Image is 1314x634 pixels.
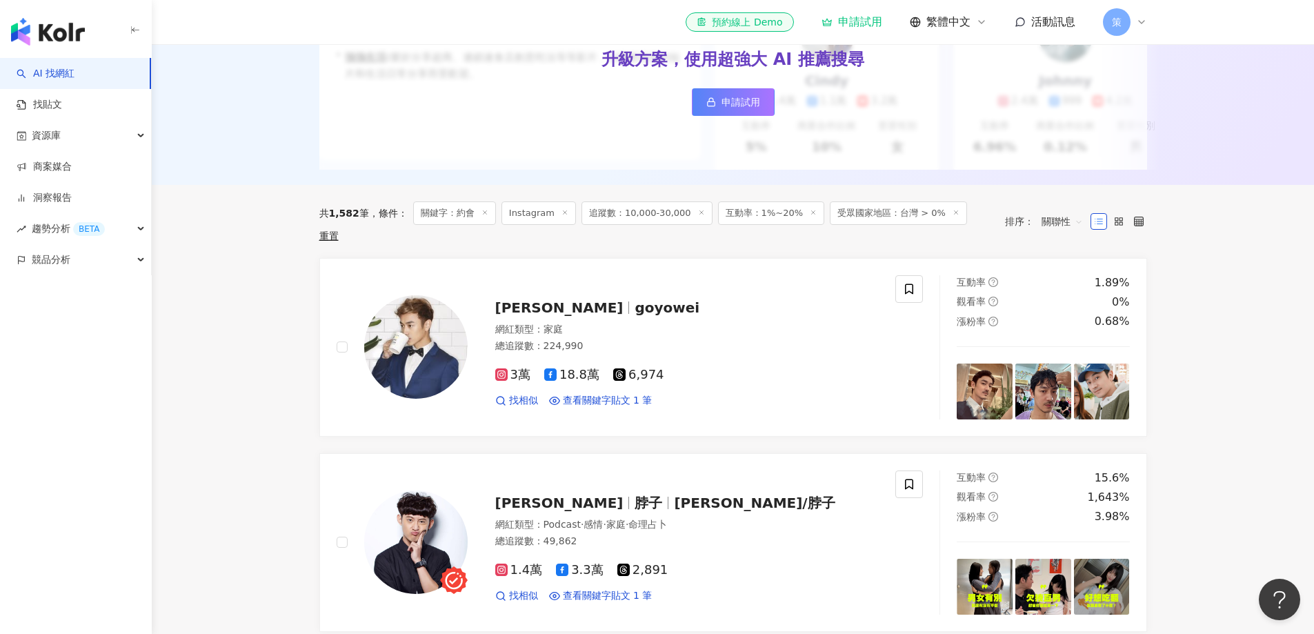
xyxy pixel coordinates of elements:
[544,519,581,530] span: Podcast
[1112,14,1122,30] span: 策
[17,98,62,112] a: 找貼文
[626,519,628,530] span: ·
[509,394,538,408] span: 找相似
[957,491,986,502] span: 觀看率
[988,512,998,522] span: question-circle
[495,299,624,316] span: [PERSON_NAME]
[957,316,986,327] span: 漲粉率
[495,368,530,382] span: 3萬
[544,324,563,335] span: 家庭
[1005,210,1091,232] div: 排序：
[364,295,468,399] img: KOL Avatar
[1015,364,1071,419] img: post-image
[364,491,468,594] img: KOL Avatar
[617,563,668,577] span: 2,891
[495,535,879,548] div: 總追蹤數 ： 49,862
[495,589,538,603] a: 找相似
[17,160,72,174] a: 商案媒合
[1015,559,1071,615] img: post-image
[549,394,653,408] a: 查看關鍵字貼文 1 筆
[635,495,662,511] span: 脖子
[495,518,879,532] div: 網紅類型 ：
[369,208,408,219] span: 條件 ：
[556,563,604,577] span: 3.3萬
[1074,364,1130,419] img: post-image
[17,224,26,234] span: rise
[319,208,369,219] div: 共 筆
[988,492,998,502] span: question-circle
[957,472,986,483] span: 互動率
[1095,275,1130,290] div: 1.89%
[686,12,793,32] a: 預約線上 Demo
[549,589,653,603] a: 查看關鍵字貼文 1 筆
[957,559,1013,615] img: post-image
[692,88,775,116] a: 申請試用
[413,201,496,225] span: 關鍵字：約會
[563,589,653,603] span: 查看關鍵字貼文 1 筆
[601,48,864,72] div: 升級方案，使用超強大 AI 推薦搜尋
[319,258,1147,437] a: KOL Avatar[PERSON_NAME]goyowei網紅類型：家庭總追蹤數：224,9903萬18.8萬6,974找相似查看關鍵字貼文 1 筆互動率question-circle1.89...
[319,230,339,241] div: 重置
[581,519,584,530] span: ·
[1259,579,1300,620] iframe: Help Scout Beacon - Open
[613,368,664,382] span: 6,974
[495,495,624,511] span: [PERSON_NAME]
[509,589,538,603] span: 找相似
[32,120,61,151] span: 資源庫
[584,519,603,530] span: 感情
[1095,509,1130,524] div: 3.98%
[495,339,879,353] div: 總追蹤數 ： 224,990
[697,15,782,29] div: 預約線上 Demo
[1112,295,1129,310] div: 0%
[1074,559,1130,615] img: post-image
[544,368,599,382] span: 18.8萬
[718,201,824,225] span: 互動率：1%~20%
[32,244,70,275] span: 競品分析
[329,208,359,219] span: 1,582
[501,201,576,225] span: Instagram
[988,317,998,326] span: question-circle
[17,67,74,81] a: searchAI 找網紅
[1042,210,1083,232] span: 關聯性
[926,14,970,30] span: 繁體中文
[988,473,998,482] span: question-circle
[957,364,1013,419] img: post-image
[721,97,760,108] span: 申請試用
[17,191,72,205] a: 洞察報告
[73,222,105,236] div: BETA
[1087,490,1129,505] div: 1,643%
[988,297,998,306] span: question-circle
[635,299,699,316] span: goyowei
[830,201,967,225] span: 受眾國家地區：台灣 > 0%
[674,495,835,511] span: [PERSON_NAME]/脖子
[1095,470,1130,486] div: 15.6%
[495,563,543,577] span: 1.4萬
[603,519,606,530] span: ·
[319,453,1147,632] a: KOL Avatar[PERSON_NAME]脖子[PERSON_NAME]/脖子網紅類型：Podcast·感情·家庭·命理占卜總追蹤數：49,8621.4萬3.3萬2,891找相似查看關鍵字貼...
[1031,15,1075,28] span: 活動訊息
[988,277,998,287] span: question-circle
[495,323,879,337] div: 網紅類型 ：
[1095,314,1130,329] div: 0.68%
[957,277,986,288] span: 互動率
[32,213,105,244] span: 趨勢分析
[628,519,667,530] span: 命理占卜
[957,296,986,307] span: 觀看率
[495,394,538,408] a: 找相似
[957,511,986,522] span: 漲粉率
[822,15,882,29] a: 申請試用
[11,18,85,46] img: logo
[563,394,653,408] span: 查看關鍵字貼文 1 筆
[606,519,626,530] span: 家庭
[581,201,713,225] span: 追蹤數：10,000-30,000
